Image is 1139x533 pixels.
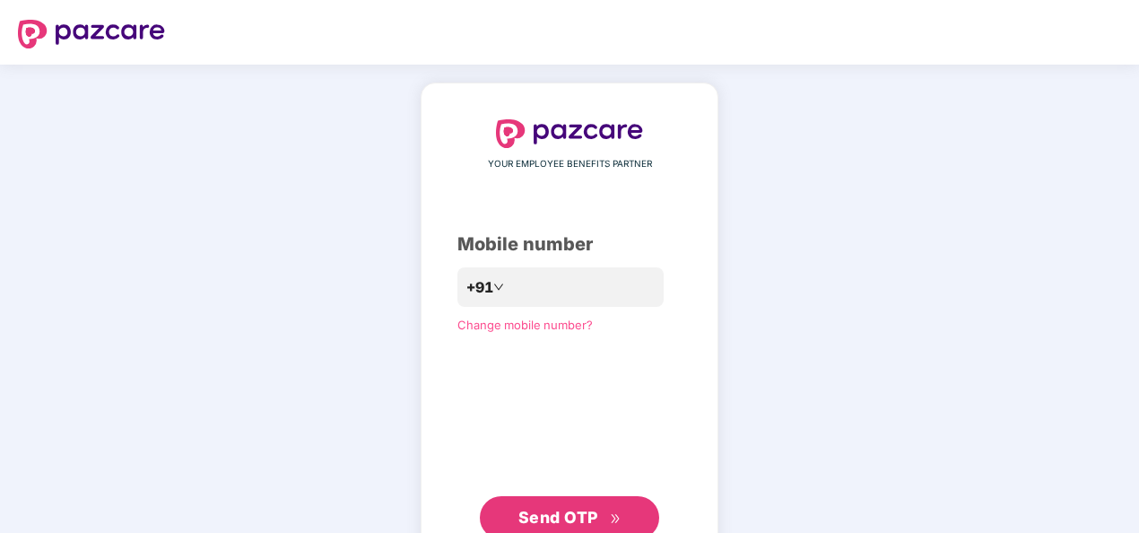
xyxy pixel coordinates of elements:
a: Change mobile number? [457,318,593,332]
img: logo [18,20,165,48]
span: YOUR EMPLOYEE BENEFITS PARTNER [488,157,652,171]
span: down [493,282,504,293]
div: Mobile number [457,231,682,258]
img: logo [496,119,643,148]
span: +91 [466,276,493,299]
span: double-right [610,513,622,525]
span: Send OTP [518,508,598,527]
